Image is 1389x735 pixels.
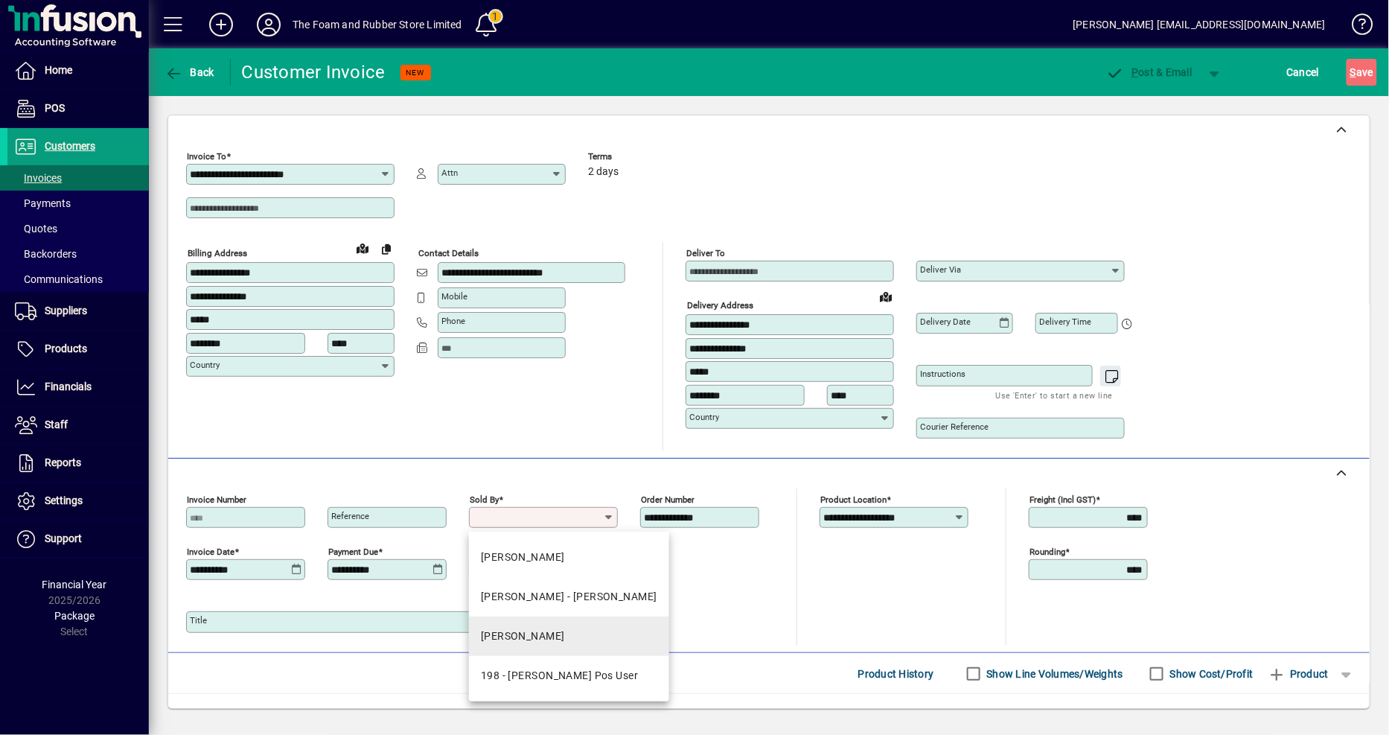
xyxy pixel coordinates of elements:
[45,140,95,152] span: Customers
[15,223,57,235] span: Quotes
[7,267,149,292] a: Communications
[328,547,378,557] mat-label: Payment due
[689,412,719,422] mat-label: Country
[1132,66,1139,78] span: P
[293,13,462,36] div: The Foam and Rubber Store Limited
[641,494,694,505] mat-label: Order number
[242,60,386,84] div: Customer Invoice
[7,191,149,216] a: Payments
[984,666,1123,681] label: Show Line Volumes/Weights
[351,236,374,260] a: View on map
[481,668,638,684] div: 198 - [PERSON_NAME] Pos User
[45,494,83,506] span: Settings
[161,59,218,86] button: Back
[7,483,149,520] a: Settings
[1099,59,1200,86] button: Post & Email
[1287,60,1320,84] span: Cancel
[920,421,989,432] mat-label: Courier Reference
[1106,66,1192,78] span: ost & Email
[190,615,207,626] mat-label: Title
[187,547,234,557] mat-label: Invoice date
[7,331,149,368] a: Products
[45,532,82,544] span: Support
[920,316,971,327] mat-label: Delivery date
[1350,60,1373,84] span: ave
[1261,661,1336,687] button: Product
[45,102,65,114] span: POS
[686,248,725,258] mat-label: Deliver To
[1283,59,1323,86] button: Cancel
[54,610,95,622] span: Package
[920,369,965,379] mat-label: Instructions
[481,589,657,605] div: [PERSON_NAME] - [PERSON_NAME]
[15,273,103,285] span: Communications
[469,538,669,577] mat-option: DAVE - Dave
[852,661,940,687] button: Product History
[45,456,81,468] span: Reports
[858,662,934,686] span: Product History
[45,305,87,316] span: Suppliers
[874,284,898,308] a: View on map
[7,407,149,444] a: Staff
[1347,59,1377,86] button: Save
[588,166,619,178] span: 2 days
[7,293,149,330] a: Suppliers
[1029,494,1096,505] mat-label: Freight (incl GST)
[7,216,149,241] a: Quotes
[481,550,565,565] div: [PERSON_NAME]
[45,419,68,430] span: Staff
[187,151,226,162] mat-label: Invoice To
[165,66,214,78] span: Back
[42,579,107,591] span: Financial Year
[7,369,149,406] a: Financials
[1350,66,1356,78] span: S
[441,168,458,178] mat-label: Attn
[920,264,961,275] mat-label: Deliver via
[1039,316,1091,327] mat-label: Delivery time
[7,90,149,127] a: POS
[441,291,467,302] mat-label: Mobile
[149,59,231,86] app-page-header-button: Back
[45,381,92,392] span: Financials
[7,445,149,482] a: Reports
[820,494,887,505] mat-label: Product location
[331,511,369,521] mat-label: Reference
[374,237,398,261] button: Copy to Delivery address
[469,577,669,617] mat-option: EMMA - Emma Ormsby
[15,172,62,184] span: Invoices
[1341,3,1370,51] a: Knowledge Base
[588,152,677,162] span: Terms
[469,617,669,656] mat-option: SHANE - Shane
[441,316,465,326] mat-label: Phone
[996,386,1113,404] mat-hint: Use 'Enter' to start a new line
[197,11,245,38] button: Add
[470,494,499,505] mat-label: Sold by
[45,64,72,76] span: Home
[406,68,425,77] span: NEW
[15,197,71,209] span: Payments
[7,165,149,191] a: Invoices
[1029,547,1065,557] mat-label: Rounding
[45,343,87,354] span: Products
[1073,13,1326,36] div: [PERSON_NAME] [EMAIL_ADDRESS][DOMAIN_NAME]
[190,360,220,370] mat-label: Country
[7,521,149,558] a: Support
[15,248,77,260] span: Backorders
[7,241,149,267] a: Backorders
[1268,662,1329,686] span: Product
[469,656,669,696] mat-option: 198 - Shane Pos User
[481,629,565,644] div: [PERSON_NAME]
[187,494,246,505] mat-label: Invoice number
[7,52,149,89] a: Home
[245,11,293,38] button: Profile
[1167,666,1254,681] label: Show Cost/Profit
